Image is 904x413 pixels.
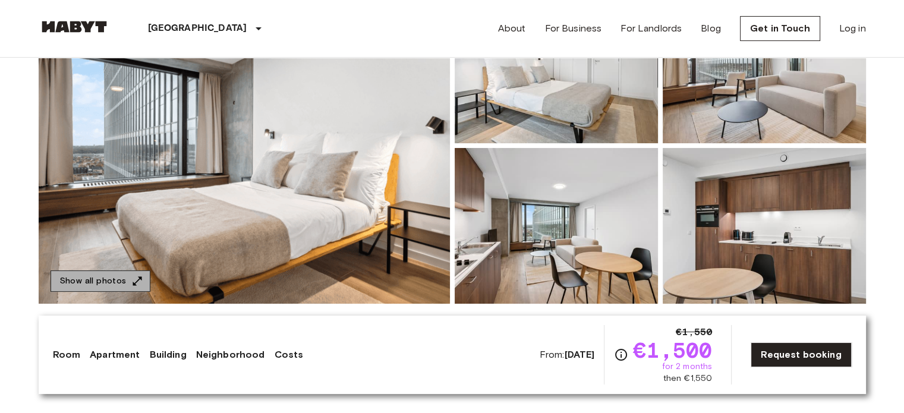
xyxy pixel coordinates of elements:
svg: Check cost overview for full price breakdown. Please note that discounts apply to new joiners onl... [614,348,628,362]
img: Habyt [39,21,110,33]
b: [DATE] [564,349,594,360]
a: Neighborhood [196,348,265,362]
span: From: [540,348,595,361]
button: Show all photos [51,270,150,292]
a: Request booking [751,342,851,367]
a: Log in [839,21,866,36]
a: Apartment [90,348,140,362]
span: for 2 months [662,361,712,373]
img: Picture of unit BE-23-003-074-001 [663,148,866,304]
a: For Landlords [620,21,682,36]
a: Building [149,348,186,362]
a: About [498,21,526,36]
a: For Business [544,21,601,36]
p: [GEOGRAPHIC_DATA] [148,21,247,36]
a: Room [53,348,81,362]
a: Get in Touch [740,16,820,41]
a: Blog [701,21,721,36]
span: then €1,550 [663,373,713,384]
a: Costs [274,348,303,362]
span: €1,550 [676,325,712,339]
img: Picture of unit BE-23-003-074-001 [455,148,658,304]
span: €1,500 [633,339,712,361]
